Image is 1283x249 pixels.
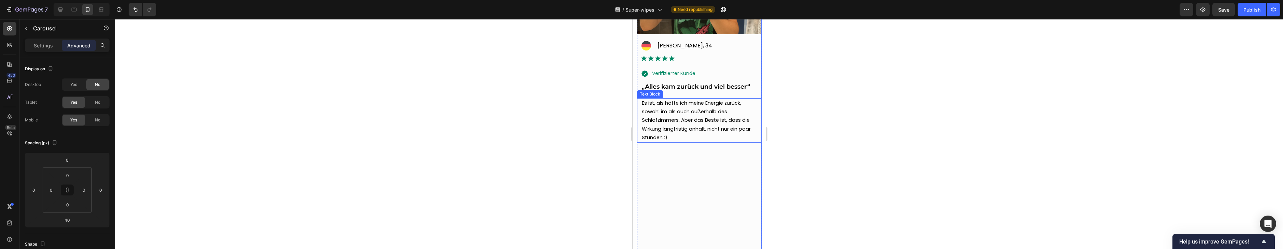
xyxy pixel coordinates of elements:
[25,117,38,123] div: Mobile
[1238,3,1266,16] button: Publish
[6,73,16,78] div: 450
[25,138,59,148] div: Spacing (px)
[25,82,41,88] div: Desktop
[622,6,624,13] span: /
[79,185,89,195] input: 0px
[1212,3,1235,16] button: Save
[60,215,74,225] input: 40
[3,3,51,16] button: 7
[25,240,47,249] div: Shape
[67,42,90,49] p: Advanced
[96,185,106,195] input: 0
[34,42,53,49] p: Settings
[95,82,100,88] span: No
[46,185,56,195] input: 0px
[95,99,100,105] span: No
[70,117,77,123] span: Yes
[625,6,654,13] span: Super-wipes
[25,99,37,105] div: Tablet
[95,117,100,123] span: No
[1179,237,1268,246] button: Show survey - Help us improve GemPages!
[1243,6,1260,13] div: Publish
[1179,238,1260,245] span: Help us improve GemPages!
[70,99,77,105] span: Yes
[33,24,91,32] p: Carousel
[60,155,74,165] input: 0
[61,200,74,210] input: 0px
[45,5,48,14] p: 7
[70,82,77,88] span: Yes
[25,64,55,74] div: Display on
[678,6,712,13] span: Need republishing
[1260,216,1276,232] div: Open Intercom Messenger
[633,19,766,249] iframe: Design area
[1218,7,1229,13] span: Save
[29,185,39,195] input: 0
[5,125,16,130] div: Beta
[61,170,74,180] input: 0px
[129,3,156,16] div: Undo/Redo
